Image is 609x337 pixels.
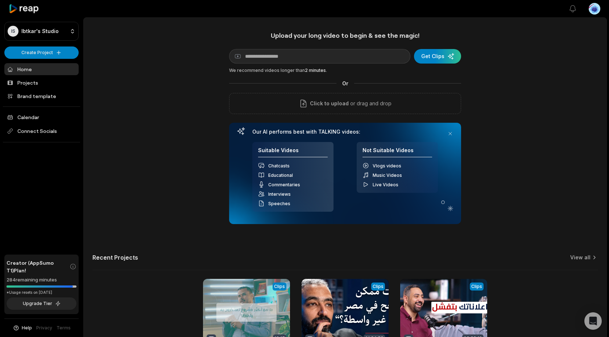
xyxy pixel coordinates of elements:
[258,147,328,158] h4: Suitable Videos
[305,68,326,73] span: 2 minutes
[7,290,76,295] div: *Usage resets on [DATE]
[414,49,461,64] button: Get Clips
[310,99,349,108] span: Click to upload
[4,77,79,89] a: Projects
[21,28,59,34] p: Ibtkar's Studio
[373,163,401,168] span: Vlogs videos
[229,67,461,74] div: We recommend videos longer than .
[57,325,71,331] a: Terms
[4,111,79,123] a: Calendar
[22,325,32,331] span: Help
[13,325,32,331] button: Help
[268,163,290,168] span: Chatcasts
[336,80,354,87] span: Or
[268,182,300,187] span: Commentaries
[229,31,461,40] h1: Upload your long video to begin & see the magic!
[36,325,52,331] a: Privacy
[373,182,398,187] span: Live Videos
[268,201,290,206] span: Speeches
[584,312,602,330] div: Open Intercom Messenger
[268,172,293,178] span: Educational
[4,90,79,102] a: Brand template
[4,125,79,138] span: Connect Socials
[7,276,76,284] div: 284 remaining minutes
[349,99,391,108] p: or drag and drop
[268,191,291,197] span: Interviews
[4,46,79,59] button: Create Project
[7,297,76,310] button: Upgrade Tier
[8,26,18,37] div: IS
[570,254,591,261] a: View all
[4,63,79,75] a: Home
[373,172,402,178] span: Music Videos
[362,147,432,158] h4: Not Suitable Videos
[92,254,138,261] h2: Recent Projects
[252,129,438,135] h3: Our AI performs best with TALKING videos:
[7,259,70,274] span: Creator (AppSumo T1) Plan!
